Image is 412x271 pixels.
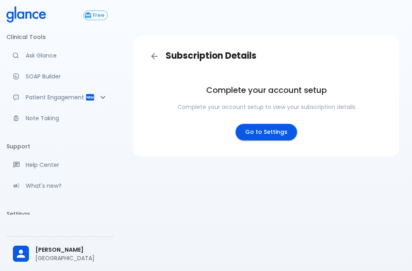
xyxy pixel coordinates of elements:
li: Clinical Tools [6,27,114,47]
button: Free [83,10,108,20]
p: Complete your account setup to view your subscription details [178,103,355,111]
div: Recent updates and feature releases [6,177,114,195]
p: [GEOGRAPHIC_DATA] [35,254,108,262]
li: Support [6,137,114,156]
a: Docugen: Compose a clinical documentation in seconds [6,68,114,85]
span: [PERSON_NAME] [35,246,108,254]
p: Help Center [26,161,108,169]
div: [PERSON_NAME][GEOGRAPHIC_DATA] [6,240,114,268]
span: Free [90,12,107,18]
a: Moramiz: Find ICD10AM codes instantly [6,47,114,64]
h6: Complete your account setup [178,84,355,96]
a: Advanced note-taking [6,109,114,127]
h3: Subscription Details [146,48,386,64]
div: Patient Reports & Referrals [6,88,114,106]
a: Get help from our support team [6,156,114,174]
p: Ask Glance [26,51,108,60]
p: What's new? [26,182,108,190]
p: Patient Engagement [26,93,85,101]
p: SOAP Builder [26,72,108,80]
a: Back [146,48,162,64]
a: Go to Settings [236,124,297,140]
p: Note Taking [26,114,108,122]
a: Click to view or change your subscription [83,10,114,20]
li: Settings [6,204,114,224]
